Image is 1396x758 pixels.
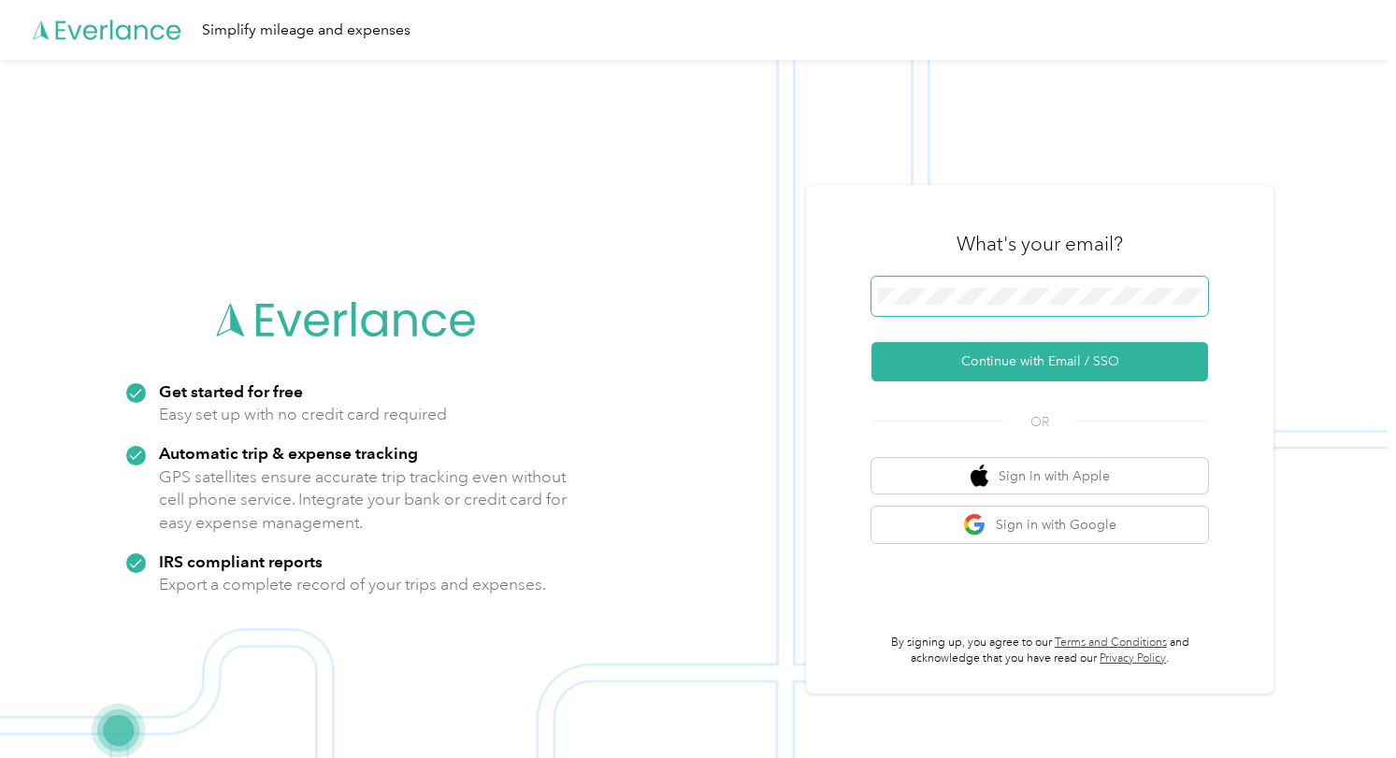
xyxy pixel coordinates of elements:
img: google logo [963,513,986,536]
strong: Get started for free [159,381,303,401]
p: GPS satellites ensure accurate trip tracking even without cell phone service. Integrate your bank... [159,465,568,535]
img: apple logo [971,465,989,488]
span: OR [1007,412,1072,432]
a: Terms and Conditions [1055,636,1167,650]
strong: IRS compliant reports [159,551,323,571]
strong: Automatic trip & expense tracking [159,443,418,463]
button: apple logoSign in with Apple [871,458,1208,494]
button: Continue with Email / SSO [871,342,1208,381]
p: By signing up, you agree to our and acknowledge that you have read our . [871,635,1208,667]
p: Easy set up with no credit card required [159,403,447,426]
a: Privacy Policy [1100,651,1166,665]
div: Simplify mileage and expenses [202,19,410,42]
button: google logoSign in with Google [871,507,1208,543]
h3: What's your email? [957,231,1123,257]
p: Export a complete record of your trips and expenses. [159,573,546,596]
